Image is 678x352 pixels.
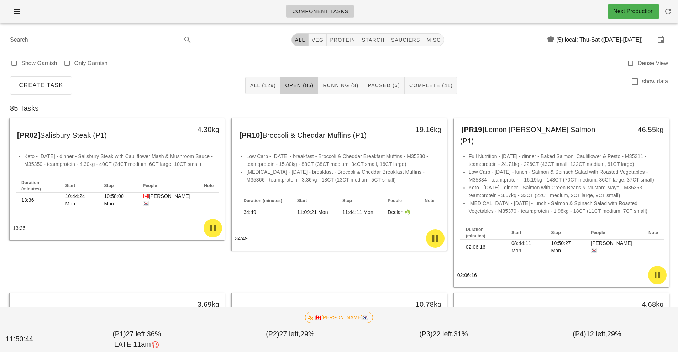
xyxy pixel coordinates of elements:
[322,83,358,88] span: Running (3)
[368,83,400,88] span: Paused (6)
[280,77,318,94] button: Open (85)
[198,179,219,193] th: Note
[291,206,337,218] td: 11:09:21 Mon
[382,195,419,206] th: People
[469,199,664,215] li: [MEDICAL_DATA] - [DATE] - lunch - Salmon & Spinach Salad with Roasted Vegetables - M35370 - team:...
[40,306,129,314] span: Garlic Ginger Snapper (P1)
[556,36,565,43] div: (5)
[16,179,60,193] th: Duration (minutes)
[585,240,643,254] td: [PERSON_NAME]🇰🇷
[391,37,420,43] span: sauciers
[310,312,368,323] span: 🇨🇦[PERSON_NAME]🇰🇷
[10,76,72,95] button: Create Task
[175,124,219,135] div: 4.30kg
[245,77,280,94] button: All (129)
[19,82,63,89] span: Create Task
[423,33,444,46] button: misc
[62,339,212,350] div: LATE 11am
[98,193,137,207] td: 10:58:00 Mon
[426,37,441,43] span: misc
[433,330,454,338] span: 22 left,
[367,327,520,351] div: (P3) 31%
[16,193,60,207] td: 13:36
[238,206,291,218] td: 34:49
[460,226,506,240] th: Duration (minutes)
[419,195,441,206] th: Note
[382,206,419,218] td: Declan ☘️
[330,37,355,43] span: protein
[232,226,447,251] div: 34:49
[358,33,388,46] button: starch
[469,184,664,199] li: Keto - [DATE] - dinner - Salmon with Green Beans & Mustard Mayo - M35353 - team:protein - 3.67kg ...
[460,240,506,254] td: 02:06:16
[250,83,276,88] span: All (129)
[246,168,441,184] li: [MEDICAL_DATA] - [DATE] - breakfast - Broccoli & Cheddar Breakfast Muffins - M35366 - team:protei...
[361,37,384,43] span: starch
[546,240,585,254] td: 10:50:27 Mon
[327,33,358,46] button: protein
[337,195,382,206] th: Stop
[363,77,405,94] button: Paused (6)
[295,37,305,43] span: All
[643,226,664,240] th: Note
[460,306,484,314] span: [ST04]
[285,83,314,88] span: Open (85)
[175,299,219,310] div: 3.69kg
[397,299,442,310] div: 10.78kg
[506,240,546,254] td: 08:44:11 Mon
[60,179,99,193] th: Start
[638,60,668,67] label: Dense View
[460,126,595,145] span: Lemon [PERSON_NAME] Salmon (P1)
[238,131,262,139] span: [PR10]
[309,33,327,46] button: veg
[619,124,664,135] div: 46.55kg
[460,126,485,133] span: [PR19]
[397,124,442,135] div: 19.16kg
[262,306,338,314] span: [PERSON_NAME] (P1)
[585,226,643,240] th: People
[405,77,457,94] button: Complete (41)
[126,330,147,338] span: 27 left,
[98,179,137,193] th: Stop
[246,152,441,168] li: Low Carb - [DATE] - breakfast - Broccoli & Cheddar Breakfast Muffins - M35330 - team:protein - 15...
[642,78,668,85] label: show data
[292,9,348,14] span: Component Tasks
[60,327,214,351] div: (P1) 36%
[279,330,300,338] span: 27 left,
[318,77,363,94] button: Running (3)
[291,33,309,46] button: All
[409,83,453,88] span: Complete (41)
[286,5,354,18] a: Component Tasks
[454,263,669,287] div: 02:06:16
[137,179,198,193] th: People
[4,97,674,120] div: 85 Tasks
[16,306,40,314] span: [PR20]
[238,195,291,206] th: Duration (minutes)
[21,60,57,67] label: Show Garnish
[238,306,262,314] span: [PR23]
[262,131,367,139] span: Broccoli & Cheddar Muffins (P1)
[613,7,654,16] div: Next Production
[10,216,225,240] div: 13:36
[546,226,585,240] th: Stop
[24,152,219,168] li: Keto - [DATE] - dinner - Salisbury Steak with Cauliflower Mash & Mushroom Sauce - M35350 - team:p...
[586,330,607,338] span: 12 left,
[16,131,40,139] span: [PR02]
[40,131,107,139] span: Salisbury Steak (P1)
[619,299,664,310] div: 4.68kg
[337,206,382,218] td: 11:44:11 Mon
[291,195,337,206] th: Start
[469,168,664,184] li: Low Carb - [DATE] - lunch - Salmon & Spinach Salad with Roasted Vegetables - M35334 - team:protei...
[506,226,546,240] th: Start
[4,332,60,346] div: 11:50:44
[469,152,664,168] li: Full Nutrition - [DATE] - dinner - Baked Salmon, Cauliflower & Pesto - M35311 - team:protein - 24...
[214,327,367,351] div: (P2) 29%
[520,327,674,351] div: (P4) 29%
[388,33,424,46] button: sauciers
[60,193,99,207] td: 10:44:24 Mon
[484,306,556,314] span: Cauliflower Mash (P1)
[311,37,324,43] span: veg
[137,193,198,207] td: 🇨🇦[PERSON_NAME]🇰🇷
[74,60,107,67] label: Only Garnish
